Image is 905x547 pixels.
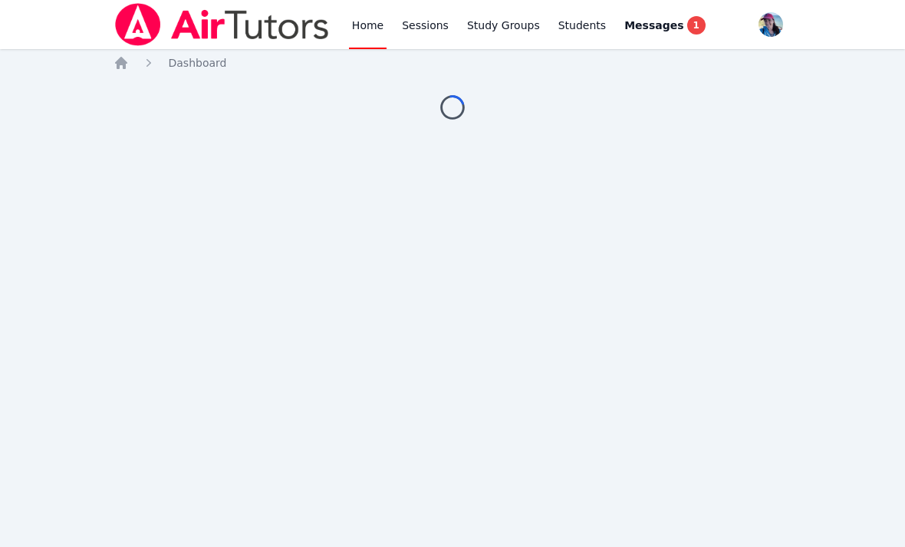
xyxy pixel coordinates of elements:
span: Dashboard [169,57,227,69]
span: Messages [624,18,683,33]
a: Dashboard [169,55,227,71]
img: Air Tutors [114,3,331,46]
span: 1 [687,16,706,35]
nav: Breadcrumb [114,55,792,71]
